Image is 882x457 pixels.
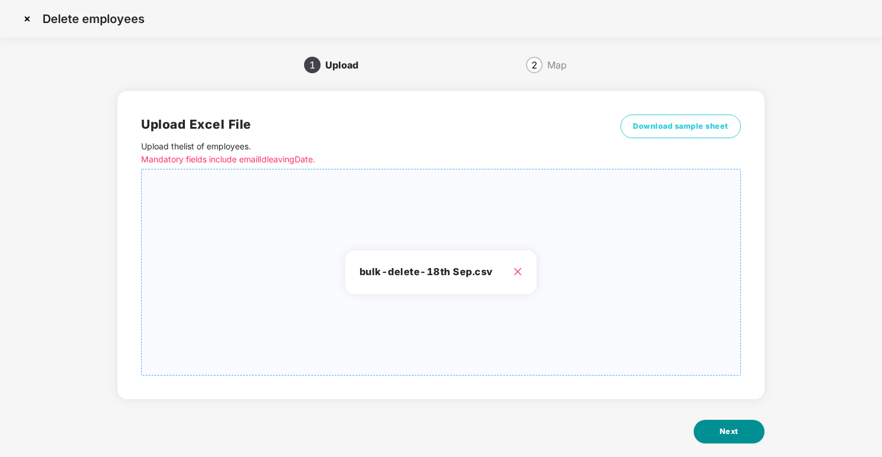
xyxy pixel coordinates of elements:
span: 1 [309,60,315,70]
button: Next [694,420,765,443]
p: Upload the list of employees . [141,140,591,166]
p: Mandatory fields include emailId leavingDate. [141,153,591,166]
span: Download sample sheet [633,120,729,132]
h3: bulk-delete-18th Sep.csv [360,265,523,280]
span: Next [720,426,739,438]
button: Download sample sheet [620,115,741,138]
div: Upload [325,56,368,74]
h2: Upload Excel File [141,115,591,134]
div: Map [547,56,567,74]
span: bulk-delete-18th Sep.csv close [142,169,740,375]
img: svg+xml;base64,PHN2ZyBpZD0iQ3Jvc3MtMzJ4MzIiIHhtbG5zPSJodHRwOi8vd3d3LnczLm9yZy8yMDAwL3N2ZyIgd2lkdG... [18,9,37,28]
p: Delete employees [43,12,145,26]
span: 2 [531,60,537,70]
span: close [513,267,522,276]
